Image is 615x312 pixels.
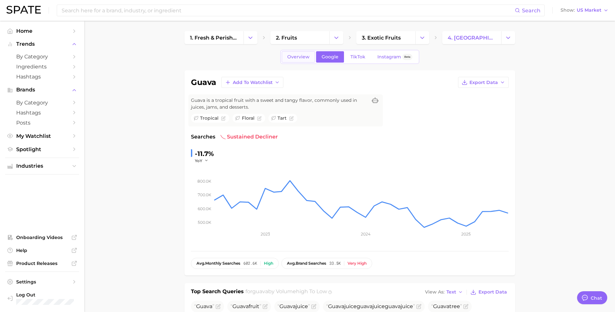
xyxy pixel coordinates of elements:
[425,290,444,294] span: View As
[404,54,410,60] span: Beta
[16,260,68,266] span: Product Releases
[479,289,507,295] span: Export Data
[191,258,279,269] button: avg.monthly searches602.6kHigh
[16,163,68,169] span: Industries
[416,304,421,309] button: Flag as miscategorized or irrelevant
[233,80,273,85] span: Add to Watchlist
[356,31,415,44] a: 3. exotic fruits
[461,232,471,236] tspan: 2025
[191,97,367,111] span: Guava is a tropical fruit with a sweet and tangy flavor, commonly used in juices, jams, and desse...
[191,133,215,141] span: Searches
[16,133,68,139] span: My Watchlist
[196,261,240,266] span: monthly searches
[198,220,211,225] tspan: 500.0k
[263,304,268,309] button: Flag as miscategorized or irrelevant
[184,31,243,44] a: 1. fresh & perishable foods
[415,31,429,44] button: Change Category
[322,54,338,60] span: Google
[5,98,79,108] a: by Category
[16,64,68,70] span: Ingredients
[463,304,468,309] button: Flag as miscategorized or irrelevant
[5,290,79,307] a: Log out. Currently logged in with e-mail Serena.Ditkoff@clorox.com.
[287,54,310,60] span: Overview
[501,31,515,44] button: Change Category
[195,149,214,159] div: -11.7%
[5,72,79,82] a: Hashtags
[5,85,79,95] button: Brands
[423,288,465,296] button: View AsText
[231,303,261,309] span: fruit
[296,288,327,294] span: high to low
[278,303,310,309] span: juice
[220,134,226,139] img: sustained decliner
[5,62,79,72] a: Ingredients
[16,120,68,126] span: Posts
[5,161,79,171] button: Industries
[377,54,401,60] span: Instagram
[326,303,415,309] span: juice juice juice
[5,233,79,242] a: Onboarding Videos
[216,304,221,309] button: Flag as miscategorized or irrelevant
[16,110,68,116] span: Hashtags
[232,303,249,309] span: Guava
[198,192,211,197] tspan: 700.0k
[5,144,79,154] a: Spotlight
[196,261,205,266] abbr: average
[442,31,501,44] a: 4. [GEOGRAPHIC_DATA]
[329,261,341,266] span: 33.5k
[5,52,79,62] a: by Category
[329,31,343,44] button: Change Category
[278,115,287,122] span: tart
[16,234,68,240] span: Onboarding Videos
[198,206,211,211] tspan: 600.0k
[522,7,540,14] span: Search
[361,232,370,236] tspan: 2024
[458,77,509,88] button: Export Data
[243,31,257,44] button: Change Category
[190,35,238,41] span: 1. fresh & perishable foods
[260,232,270,236] tspan: 2023
[5,108,79,118] a: Hashtags
[311,304,316,309] button: Flag as miscategorized or irrelevant
[16,247,68,253] span: Help
[5,39,79,49] button: Trends
[357,303,373,309] span: guava
[200,115,219,122] span: tropical
[561,8,575,12] span: Show
[257,116,262,121] button: Flag as miscategorized or irrelevant
[6,6,41,14] img: SPATE
[197,179,211,184] tspan: 800.0k
[433,303,449,309] span: Guava
[196,303,212,309] span: Guava
[372,51,418,63] a: InstagramBeta
[385,303,401,309] span: guava
[287,261,296,266] abbr: average
[345,51,371,63] a: TikTok
[5,258,79,268] a: Product Releases
[276,35,297,41] span: 2. fruits
[577,8,601,12] span: US Market
[469,288,508,297] button: Export Data
[221,77,283,88] button: Add to Watchlist
[16,292,76,298] span: Log Out
[5,246,79,255] a: Help
[195,158,202,163] span: YoY
[448,35,496,41] span: 4. [GEOGRAPHIC_DATA]
[446,290,456,294] span: Text
[16,87,68,93] span: Brands
[348,261,367,266] div: Very high
[287,261,326,266] span: brand searches
[252,288,268,294] span: guava
[431,303,462,309] span: tree
[16,28,68,34] span: Home
[264,261,273,266] div: High
[5,277,79,287] a: Settings
[16,279,68,285] span: Settings
[350,54,365,60] span: TikTok
[191,78,216,86] h1: guava
[289,116,294,121] button: Flag as miscategorized or irrelevant
[220,133,278,141] span: sustained decliner
[16,100,68,106] span: by Category
[221,116,226,121] button: Flag as miscategorized or irrelevant
[16,146,68,152] span: Spotlight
